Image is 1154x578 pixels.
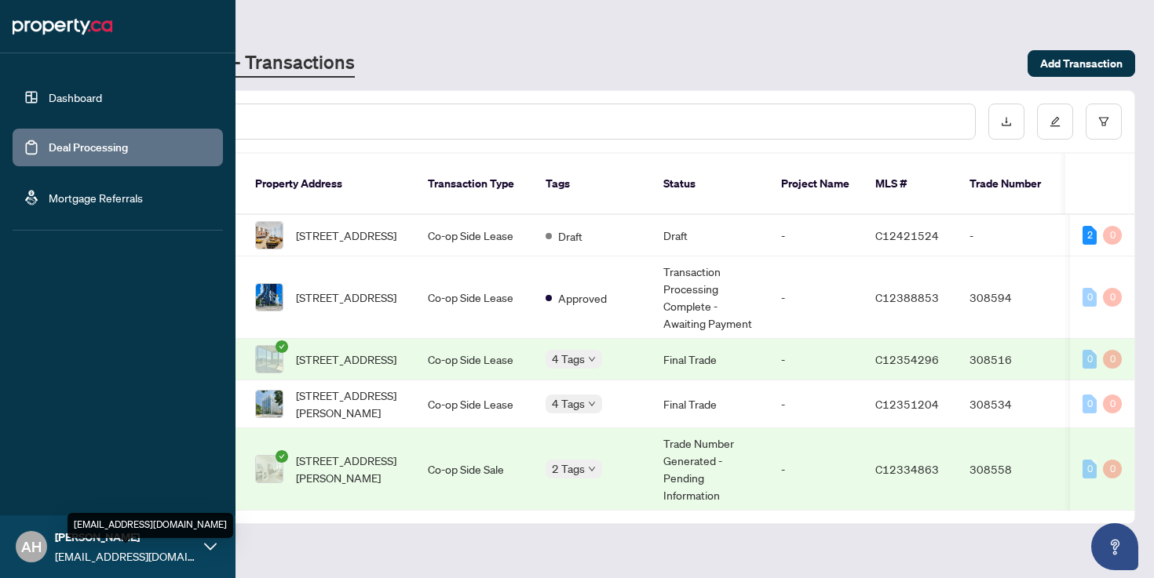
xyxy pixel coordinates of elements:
span: AH [21,536,42,558]
span: down [588,400,596,408]
span: 2 Tags [552,460,585,478]
span: [PERSON_NAME] [55,529,196,546]
img: thumbnail-img [256,456,283,482]
th: Project Name [769,154,863,215]
td: Draft [651,215,769,256]
img: thumbnail-img [256,222,283,249]
span: download [1001,116,1012,127]
button: download [988,104,1024,140]
span: [STREET_ADDRESS][PERSON_NAME] [296,452,403,486]
span: 4 Tags [552,350,585,368]
a: Dashboard [49,90,102,104]
td: - [769,256,863,339]
span: Add Transaction [1040,51,1123,76]
button: Open asap [1091,523,1138,570]
span: [STREET_ADDRESS] [296,289,396,306]
div: 0 [1103,394,1122,413]
div: [EMAIL_ADDRESS][DOMAIN_NAME] [68,513,233,538]
th: MLS # [863,154,957,215]
th: Status [651,154,769,215]
a: Mortgage Referrals [49,191,143,205]
td: Co-op Side Lease [415,215,533,256]
td: 308594 [957,256,1067,339]
th: Trade Number [957,154,1067,215]
td: Transaction Processing Complete - Awaiting Payment [651,256,769,339]
span: C12421524 [875,228,939,242]
th: Property Address [243,154,415,215]
td: 308516 [957,339,1067,380]
img: logo [13,14,112,39]
div: 0 [1103,226,1122,245]
td: - [769,380,863,428]
td: 308558 [957,428,1067,511]
span: [STREET_ADDRESS] [296,351,396,368]
span: C12351204 [875,397,939,411]
span: down [588,465,596,473]
img: thumbnail-img [256,284,283,311]
td: - [957,215,1067,256]
span: C12388853 [875,290,939,304]
th: Transaction Type [415,154,533,215]
div: 0 [1083,460,1097,478]
td: Co-op Side Lease [415,256,533,339]
img: thumbnail-img [256,391,283,417]
span: check-circle [276,450,288,463]
button: edit [1037,104,1073,140]
span: [STREET_ADDRESS] [296,227,396,244]
span: Draft [558,227,582,245]
a: Deal Processing [49,140,128,154]
td: 308534 [957,380,1067,428]
div: 0 [1083,288,1097,307]
button: filter [1086,104,1122,140]
span: 4 Tags [552,394,585,413]
span: C12354296 [875,352,939,366]
span: edit [1050,116,1061,127]
div: 2 [1083,226,1097,245]
div: 0 [1103,288,1122,307]
td: - [769,428,863,511]
span: down [588,355,596,363]
div: 0 [1103,350,1122,369]
td: - [769,215,863,256]
td: Final Trade [651,339,769,380]
td: - [769,339,863,380]
td: Trade Number Generated - Pending Information [651,428,769,511]
span: [EMAIL_ADDRESS][DOMAIN_NAME] [55,547,196,565]
div: 0 [1083,394,1097,413]
span: filter [1098,116,1109,127]
span: [STREET_ADDRESS][PERSON_NAME] [296,387,403,421]
button: Add Transaction [1028,50,1135,77]
div: 0 [1103,460,1122,478]
img: thumbnail-img [256,346,283,373]
td: Co-op Side Lease [415,339,533,380]
td: Co-op Side Sale [415,428,533,511]
span: C12334863 [875,462,939,476]
span: check-circle [276,340,288,353]
div: 0 [1083,350,1097,369]
th: Tags [533,154,651,215]
span: Approved [558,289,607,307]
td: Final Trade [651,380,769,428]
td: Co-op Side Lease [415,380,533,428]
